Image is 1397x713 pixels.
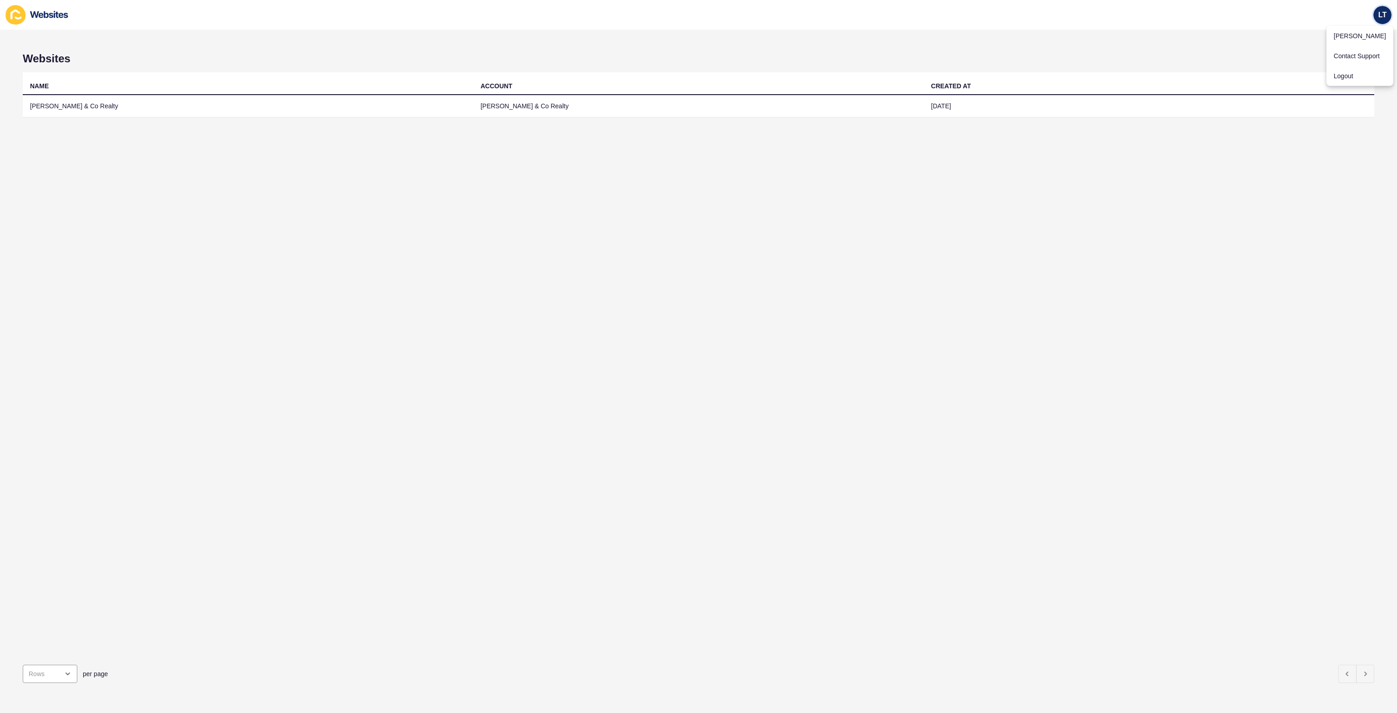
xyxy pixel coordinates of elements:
[481,81,513,91] div: ACCOUNT
[924,95,1374,117] td: [DATE]
[1378,10,1387,20] span: LT
[23,52,1374,65] h1: Websites
[1327,46,1393,66] a: Contact Support
[931,81,971,91] div: CREATED AT
[23,665,77,683] div: open menu
[1327,66,1393,86] a: Logout
[23,95,473,117] td: [PERSON_NAME] & Co Realty
[83,669,108,678] span: per page
[473,95,924,117] td: [PERSON_NAME] & Co Realty
[30,81,49,91] div: NAME
[1327,26,1393,46] a: [PERSON_NAME]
